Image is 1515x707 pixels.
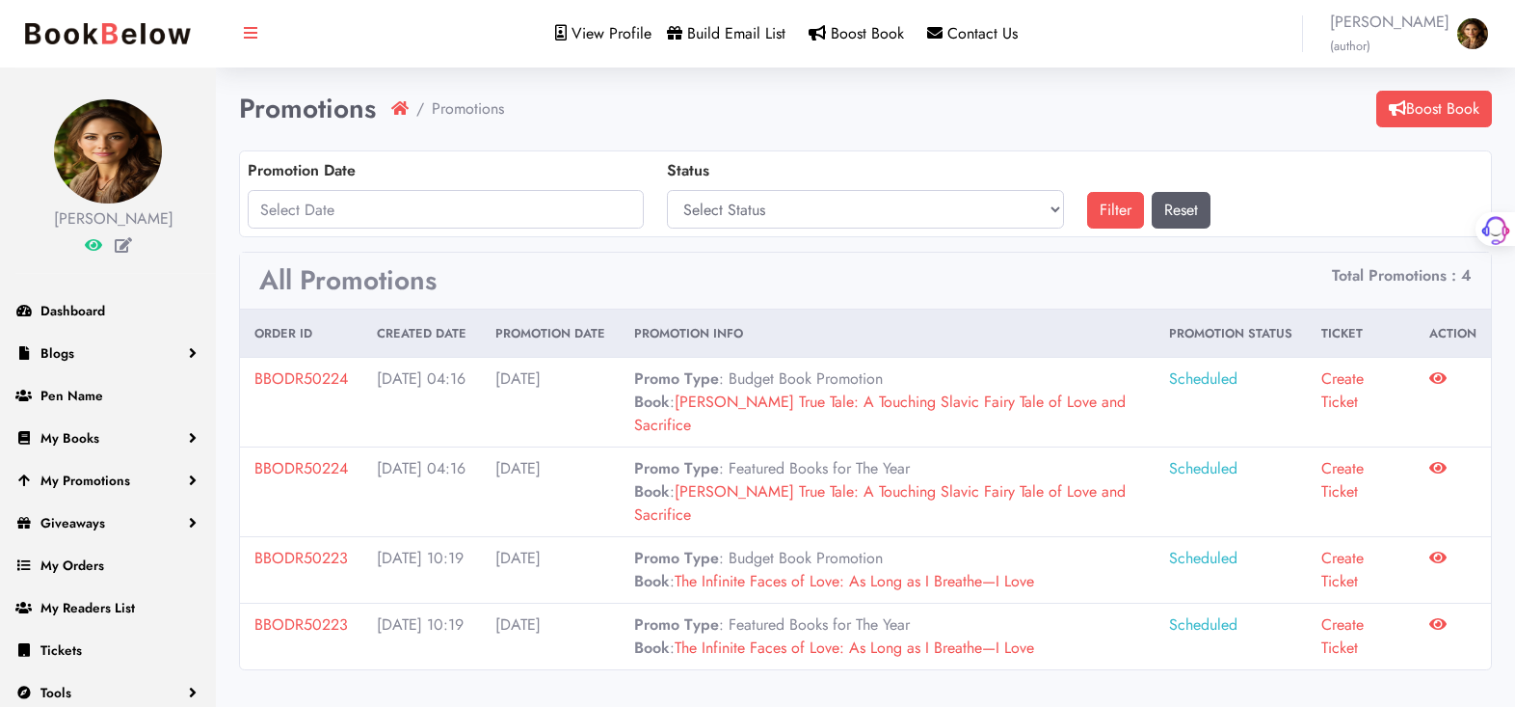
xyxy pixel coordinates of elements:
[481,357,620,447] td: [DATE]
[1332,264,1472,287] li: Total Promotions : 4
[634,547,719,569] b: Promo Type
[634,391,1140,437] p: :
[1169,367,1292,391] span: Scheduled
[675,570,1034,592] a: The Infinite Faces of Love: As Long as I Breathe—I Love
[362,447,481,536] td: [DATE] 04:16
[40,598,135,617] span: My Readers List
[1152,192,1210,229] a: Reset
[927,22,1018,44] a: Contact Us
[634,367,719,390] b: Promo Type
[1415,309,1491,357] th: Action
[634,480,670,503] b: Book
[947,22,1018,44] span: Contact Us
[634,391,670,413] b: Book
[54,207,162,231] div: [PERSON_NAME]
[634,457,719,479] b: Promo Type
[634,613,719,636] b: Promo Type
[1155,309,1307,357] th: Promotion Status
[634,547,1140,570] p: : Budget Book Promotion
[362,536,481,603] td: [DATE] 10:19
[240,309,362,357] th: Order ID
[634,391,1126,436] a: [PERSON_NAME] True Tale: A Touching Slavic Fairy Tale of Love and Sacrifice
[687,22,785,44] span: Build Email List
[248,190,644,229] input: Select Date
[15,14,200,54] img: bookbelow.PNG
[254,457,348,479] a: BBODR50224
[667,22,785,44] a: Build Email List
[667,159,709,182] label: Status
[409,97,504,121] li: Promotions
[248,159,356,182] label: Promotion Date
[1457,18,1488,49] img: 1759762451.png
[634,367,1140,391] p: : Budget Book Promotion
[254,613,348,636] a: BBODR50223
[571,22,651,44] span: View Profile
[40,471,130,490] span: My Promotions
[391,97,504,121] nav: breadcrumb
[620,309,1155,357] th: Promotion Info
[1169,547,1292,570] span: Scheduled
[40,513,105,532] span: Giveaways
[1321,613,1364,659] a: Create Ticket
[239,93,376,125] h1: Promotions
[40,301,105,320] span: Dashboard
[1376,91,1492,127] a: Boost Book
[1169,457,1292,480] span: Scheduled
[40,343,74,363] span: Blogs
[1307,309,1415,357] th: Ticket
[1330,11,1449,57] span: [PERSON_NAME]
[40,683,71,702] span: Tools
[254,367,348,390] a: BBODR50224
[40,640,82,660] span: Tickets
[1321,457,1364,503] a: Create Ticket
[675,637,1034,659] a: The Infinite Faces of Love: As Long as I Breathe—I Love
[1321,547,1364,592] a: Create Ticket
[1330,37,1370,55] small: (author)
[634,570,670,592] b: Book
[634,480,1140,527] p: :
[634,613,1140,637] p: : Featured Books for The Year
[555,22,651,44] a: View Profile
[634,637,670,659] b: Book
[809,22,904,44] a: Boost Book
[481,309,620,357] th: Promotion Date
[362,309,481,357] th: Created Date
[40,556,104,575] span: My Orders
[634,570,1140,593] p: :
[40,386,103,405] span: Pen Name
[362,357,481,447] td: [DATE] 04:16
[634,637,1140,660] p: :
[1087,192,1144,229] button: Filter
[54,99,162,204] img: 1759762451.png
[831,22,904,44] span: Boost Book
[481,447,620,536] td: [DATE]
[1321,367,1364,413] a: Create Ticket
[259,264,437,297] h3: All Promotions
[634,457,1140,480] p: : Featured Books for The Year
[40,428,99,448] span: My Books
[481,536,620,603] td: [DATE]
[254,547,348,569] a: BBODR50223
[1169,613,1292,637] span: Scheduled
[481,603,620,669] td: [DATE]
[634,480,1126,526] a: [PERSON_NAME] True Tale: A Touching Slavic Fairy Tale of Love and Sacrifice
[362,603,481,669] td: [DATE] 10:19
